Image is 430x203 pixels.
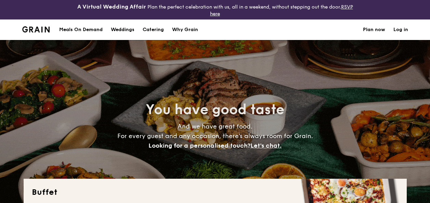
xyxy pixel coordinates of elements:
a: Meals On Demand [55,19,107,40]
img: Grain [22,26,50,32]
a: Catering [139,19,168,40]
span: Looking for a personalised touch? [148,142,250,149]
a: Plan now [363,19,385,40]
a: Logotype [22,26,50,32]
span: And we have great food. For every guest and any occasion, there’s always room for Grain. [117,123,313,149]
div: Meals On Demand [59,19,103,40]
h4: A Virtual Wedding Affair [77,3,146,11]
h1: Catering [143,19,164,40]
div: Plan the perfect celebration with us, all in a weekend, without stepping out the door. [72,3,359,17]
span: You have good taste [146,101,284,118]
div: Weddings [111,19,134,40]
a: Log in [393,19,408,40]
a: Weddings [107,19,139,40]
span: Let's chat. [250,142,282,149]
h2: Buffet [32,187,399,198]
a: Why Grain [168,19,202,40]
div: Why Grain [172,19,198,40]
